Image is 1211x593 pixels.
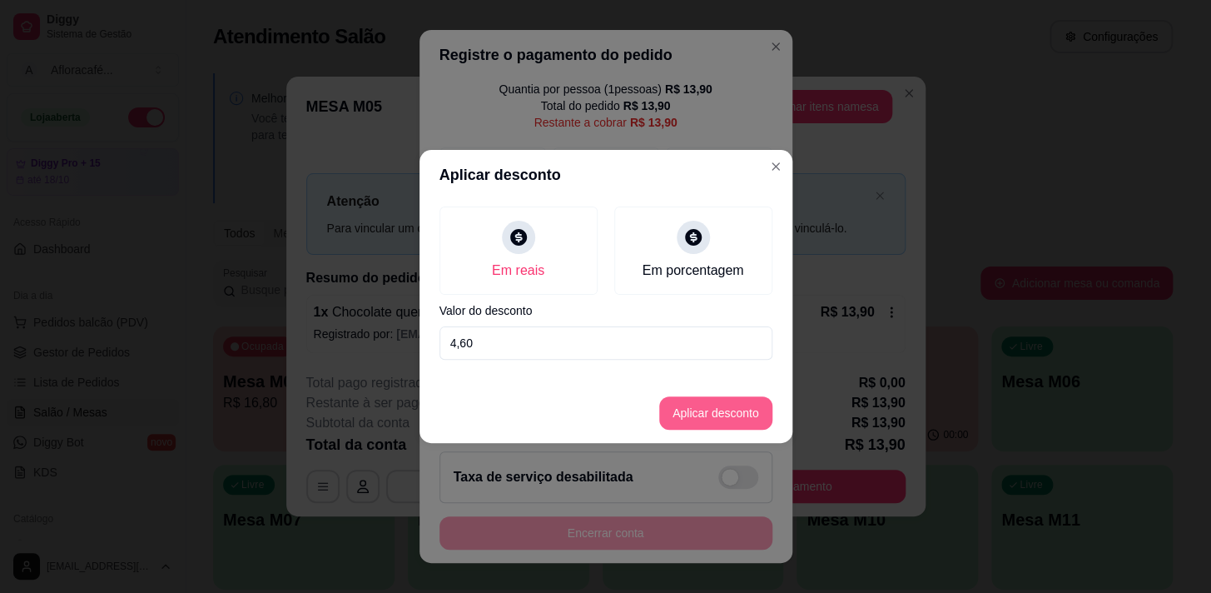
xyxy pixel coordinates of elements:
[492,261,544,281] div: Em reais
[439,305,772,316] label: Valor do desconto
[762,153,789,180] button: Close
[643,261,744,281] div: Em porcentagem
[439,326,772,360] input: Valor do desconto
[419,150,792,200] header: Aplicar desconto
[659,396,772,430] button: Aplicar desconto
